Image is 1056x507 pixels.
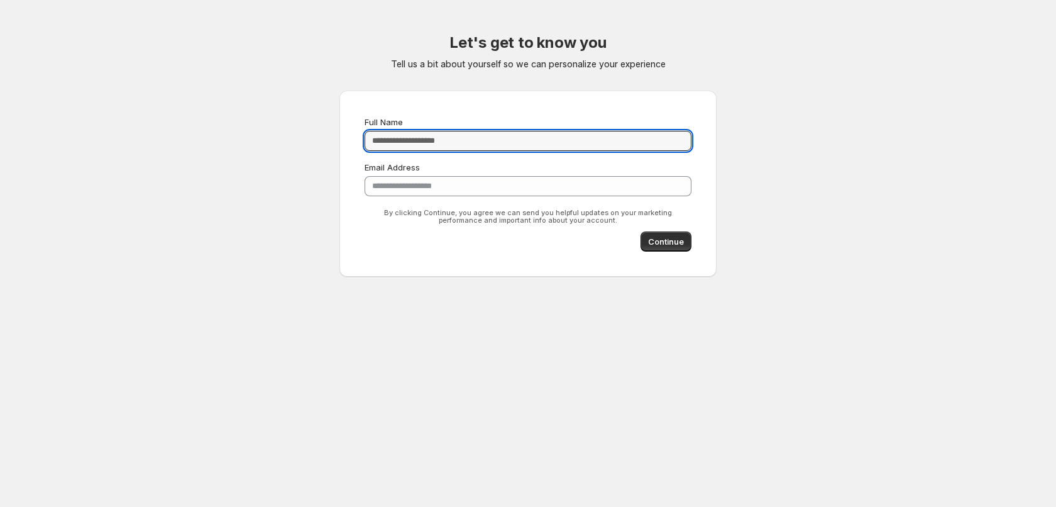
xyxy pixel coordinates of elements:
h2: Let's get to know you [449,33,607,53]
span: Full Name [365,117,403,127]
span: Email Address [365,162,420,172]
span: Continue [648,235,684,248]
button: Continue [641,231,691,252]
p: By clicking Continue, you agree we can send you helpful updates on your marketing performance and... [365,209,691,224]
p: Tell us a bit about yourself so we can personalize your experience [391,58,666,70]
